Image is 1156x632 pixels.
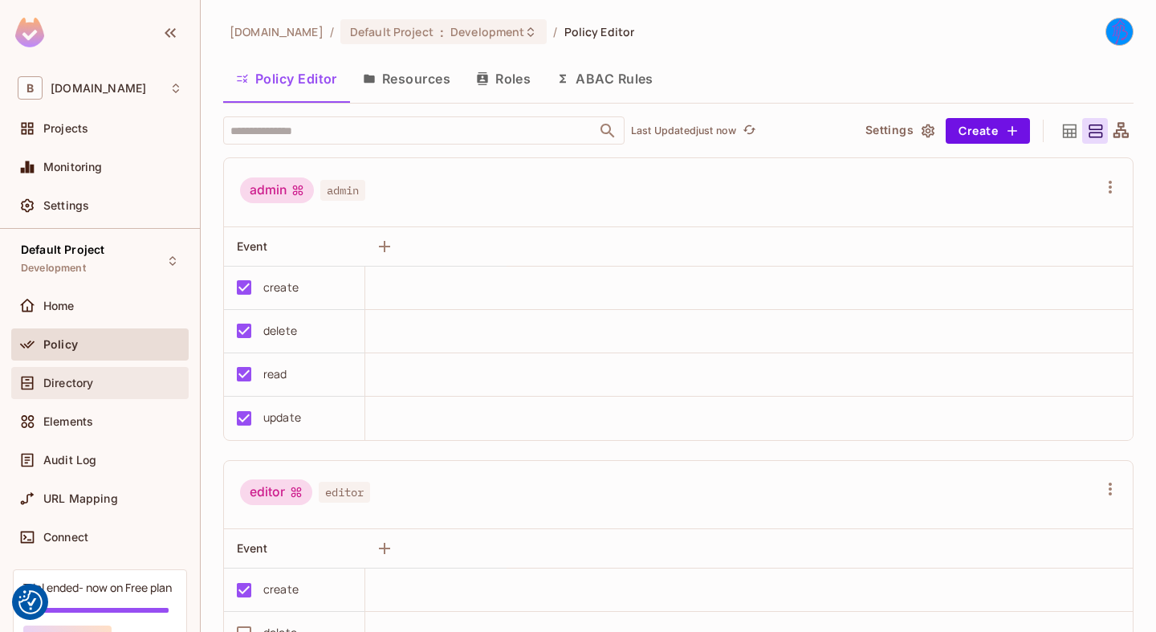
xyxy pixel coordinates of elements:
[51,82,146,95] span: Workspace: buk.cvut.cz
[43,377,93,389] span: Directory
[230,24,324,39] span: the active workspace
[240,479,312,505] div: editor
[596,120,619,142] button: Open
[263,409,301,426] div: update
[43,531,88,544] span: Connect
[23,580,172,595] div: Trial ended- now on Free plan
[739,121,759,141] button: refresh
[859,118,939,144] button: Settings
[631,124,736,137] p: Last Updated just now
[18,590,43,614] img: Revisit consent button
[320,180,365,201] span: admin
[15,18,44,47] img: SReyMgAAAABJRU5ErkJggg==
[237,239,267,253] span: Event
[240,177,314,203] div: admin
[736,121,759,141] span: Click to refresh data
[350,24,433,39] span: Default Project
[237,541,267,555] span: Event
[564,24,635,39] span: Policy Editor
[43,415,93,428] span: Elements
[21,243,104,256] span: Default Project
[263,581,299,598] div: create
[43,199,89,212] span: Settings
[743,123,756,139] span: refresh
[223,59,350,99] button: Policy Editor
[319,482,370,503] span: editor
[263,279,299,296] div: create
[946,118,1030,144] button: Create
[263,365,287,383] div: read
[21,262,86,275] span: Development
[1106,18,1133,45] img: Rezervace PS
[330,24,334,39] li: /
[463,59,543,99] button: Roles
[543,59,666,99] button: ABAC Rules
[450,24,524,39] span: Development
[18,590,43,614] button: Consent Preferences
[350,59,463,99] button: Resources
[43,454,96,467] span: Audit Log
[43,338,78,351] span: Policy
[553,24,557,39] li: /
[43,492,118,505] span: URL Mapping
[43,161,103,173] span: Monitoring
[43,122,88,135] span: Projects
[43,300,75,312] span: Home
[263,322,297,340] div: delete
[18,76,43,100] span: B
[439,26,445,39] span: :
